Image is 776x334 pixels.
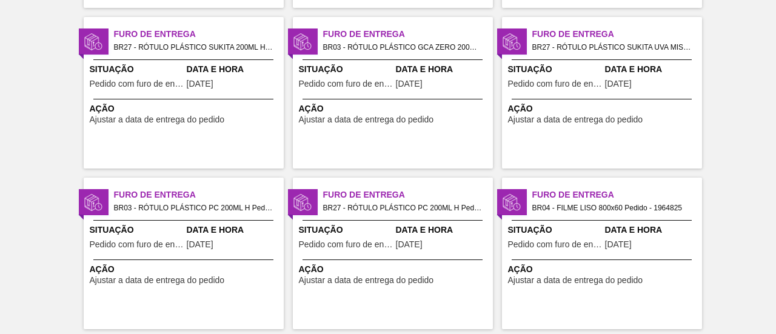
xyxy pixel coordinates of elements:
[396,63,490,76] span: Data e Hora
[299,102,490,115] span: Ação
[605,224,699,236] span: Data e Hora
[114,201,274,215] span: BR03 - RÓTULO PLÁSTICO PC 200ML H Pedido - 1986061
[532,201,692,215] span: BR04 - FILME LISO 800x60 Pedido - 1964825
[503,193,521,212] img: status
[187,224,281,236] span: Data e Hora
[90,276,225,285] span: Ajustar a data de entrega do pedido
[605,240,632,249] span: 11/08/2025,
[299,276,434,285] span: Ajustar a data de entrega do pedido
[299,224,393,236] span: Situação
[90,102,281,115] span: Ação
[90,240,184,249] span: Pedido com furo de entrega
[90,63,184,76] span: Situação
[605,63,699,76] span: Data e Hora
[299,79,393,89] span: Pedido com furo de entrega
[508,115,643,124] span: Ajustar a data de entrega do pedido
[508,63,602,76] span: Situação
[323,41,483,54] span: BR03 - RÓTULO PLÁSTICO GCA ZERO 200ML H Pedido - 1996967
[299,63,393,76] span: Situação
[508,79,602,89] span: Pedido com furo de entrega
[90,224,184,236] span: Situação
[508,102,699,115] span: Ação
[503,33,521,51] img: status
[299,115,434,124] span: Ajustar a data de entrega do pedido
[114,28,284,41] span: Furo de Entrega
[299,263,490,276] span: Ação
[299,240,393,249] span: Pedido com furo de entrega
[605,79,632,89] span: 11/08/2025,
[90,115,225,124] span: Ajustar a data de entrega do pedido
[114,189,284,201] span: Furo de Entrega
[323,28,493,41] span: Furo de Entrega
[508,263,699,276] span: Ação
[532,189,702,201] span: Furo de Entrega
[396,79,423,89] span: 10/08/2025,
[187,79,213,89] span: 11/08/2025,
[323,189,493,201] span: Furo de Entrega
[508,276,643,285] span: Ajustar a data de entrega do pedido
[293,33,312,51] img: status
[84,193,102,212] img: status
[187,63,281,76] span: Data e Hora
[508,224,602,236] span: Situação
[396,224,490,236] span: Data e Hora
[396,240,423,249] span: 11/08/2025,
[508,240,602,249] span: Pedido com furo de entrega
[187,240,213,249] span: 10/08/2025,
[532,28,702,41] span: Furo de Entrega
[90,79,184,89] span: Pedido com furo de entrega
[114,41,274,54] span: BR27 - RÓTULO PLÁSTICO SUKITA 200ML H Pedido - 1983271
[532,41,692,54] span: BR27 - RÓTULO PLÁSTICO SUKITA UVA MISTA 200ML H Pedido - 1986108
[84,33,102,51] img: status
[323,201,483,215] span: BR27 - RÓTULO PLÁSTICO PC 200ML H Pedido - 1984034
[293,193,312,212] img: status
[90,263,281,276] span: Ação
